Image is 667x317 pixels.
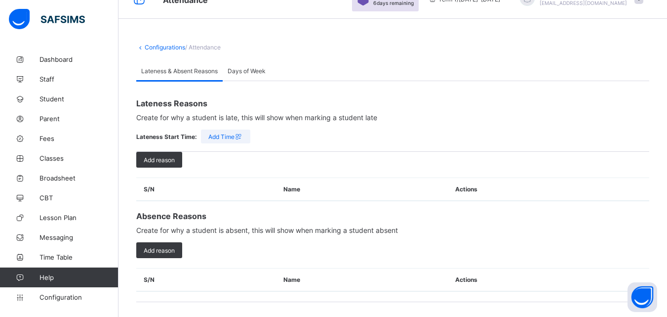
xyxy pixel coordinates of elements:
span: Add reason [144,156,175,164]
a: Configurations [145,44,185,51]
span: Lesson Plan [39,214,118,222]
span: Lateness Start Time: [136,133,197,140]
span: / Attendance [185,44,221,51]
span: Dashboard [39,55,118,63]
span: Configuration [39,293,118,301]
span: Messaging [39,233,118,241]
span: Help [39,273,118,281]
span: Add reason [144,247,175,254]
th: S/N [136,178,276,201]
span: Lateness Reasons [136,98,649,108]
span: Days of Week [228,67,266,75]
span: Lateness Reasons [136,211,649,221]
span: Time Table [39,253,118,261]
th: Actions [448,178,649,201]
span: Broadsheet [39,174,118,182]
th: Name [276,269,448,291]
img: safsims [9,9,85,30]
span: Staff [39,75,118,83]
span: Create for why a student is absent, this will show when marking a student absent [136,221,649,234]
span: Fees [39,135,118,142]
span: Classes [39,154,118,162]
th: Name [276,178,448,201]
span: CBT [39,194,118,202]
button: Open asap [628,282,657,312]
span: Add Time [208,133,243,140]
th: S/N [136,269,276,291]
span: Parent [39,115,118,123]
span: Lateness & Absent Reasons [141,67,218,75]
span: Create for why a student is late, this will show when marking a student late [136,108,649,122]
th: Actions [448,269,649,291]
span: Student [39,95,118,103]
